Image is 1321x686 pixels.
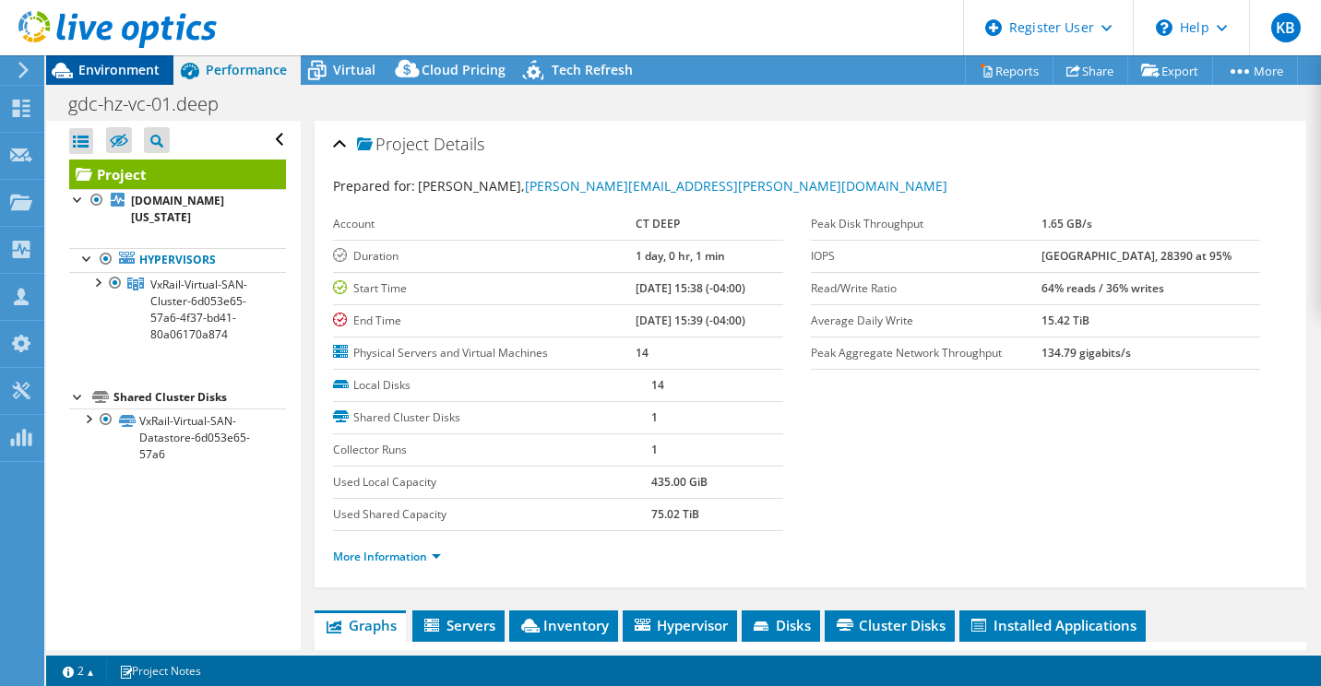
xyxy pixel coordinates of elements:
span: Project [357,136,429,154]
span: Cloud Pricing [422,61,506,78]
b: [DATE] 15:39 (-04:00) [636,313,745,328]
b: [DATE] 15:38 (-04:00) [636,280,745,296]
label: Prepared for: [333,177,415,195]
span: Virtual [333,61,375,78]
span: [PERSON_NAME], [418,177,947,195]
label: Local Disks [333,376,651,395]
span: Servers [422,616,495,634]
span: Performance [206,61,287,78]
label: Account [333,215,635,233]
label: Start Time [333,279,635,298]
a: More Information [333,549,441,564]
label: Average Daily Write [811,312,1041,330]
label: Peak Aggregate Network Throughput [811,344,1041,362]
b: [DOMAIN_NAME][US_STATE] [131,193,224,225]
label: Read/Write Ratio [811,279,1041,298]
a: Project Notes [106,659,214,682]
label: IOPS [811,247,1041,266]
label: End Time [333,312,635,330]
span: Installed Applications [969,616,1137,634]
label: Duration [333,247,635,266]
b: 75.02 TiB [651,506,699,522]
b: 1 day, 0 hr, 1 min [636,248,725,264]
label: Collector Runs [333,441,651,459]
span: KB [1271,13,1301,42]
b: 14 [636,345,649,361]
label: Used Local Capacity [333,473,651,491]
label: Physical Servers and Virtual Machines [333,344,635,362]
span: VxRail-Virtual-SAN-Cluster-6d053e65-57a6-4f37-bd41-80a06170a874 [150,277,247,342]
span: Environment [78,61,160,78]
b: [GEOGRAPHIC_DATA], 28390 at 95% [1041,248,1232,264]
span: Inventory [518,616,609,634]
b: 1 [651,409,658,425]
label: Peak Disk Throughput [811,215,1041,233]
span: Cluster Disks [834,616,946,634]
label: Used Shared Capacity [333,505,651,524]
h1: gdc-hz-vc-01.deep [60,94,247,114]
b: 64% reads / 36% writes [1041,280,1164,296]
span: Tech Refresh [552,61,633,78]
a: Project [69,160,286,189]
b: 14 [651,377,664,393]
a: Hypervisors [69,248,286,272]
a: 2 [50,659,107,682]
a: [DOMAIN_NAME][US_STATE] [69,189,286,230]
a: Reports [965,56,1053,85]
a: Share [1053,56,1128,85]
b: CT DEEP [636,216,680,231]
a: [PERSON_NAME][EMAIL_ADDRESS][PERSON_NAME][DOMAIN_NAME] [525,177,947,195]
b: 134.79 gigabits/s [1041,345,1131,361]
svg: \n [1156,19,1172,36]
a: Export [1127,56,1213,85]
a: VxRail-Virtual-SAN-Cluster-6d053e65-57a6-4f37-bd41-80a06170a874 [69,272,286,346]
b: 1 [651,442,658,457]
b: 435.00 GiB [651,474,708,490]
a: VxRail-Virtual-SAN-Datastore-6d053e65-57a6 [69,408,286,466]
b: 15.42 TiB [1041,313,1089,328]
span: Graphs [324,616,397,634]
label: Shared Cluster Disks [333,408,651,427]
span: Disks [751,616,811,634]
span: Details [434,133,484,155]
a: More [1212,56,1298,85]
span: Hypervisor [632,616,728,634]
div: Shared Cluster Disks [113,386,286,408]
b: 1.65 GB/s [1041,216,1092,231]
